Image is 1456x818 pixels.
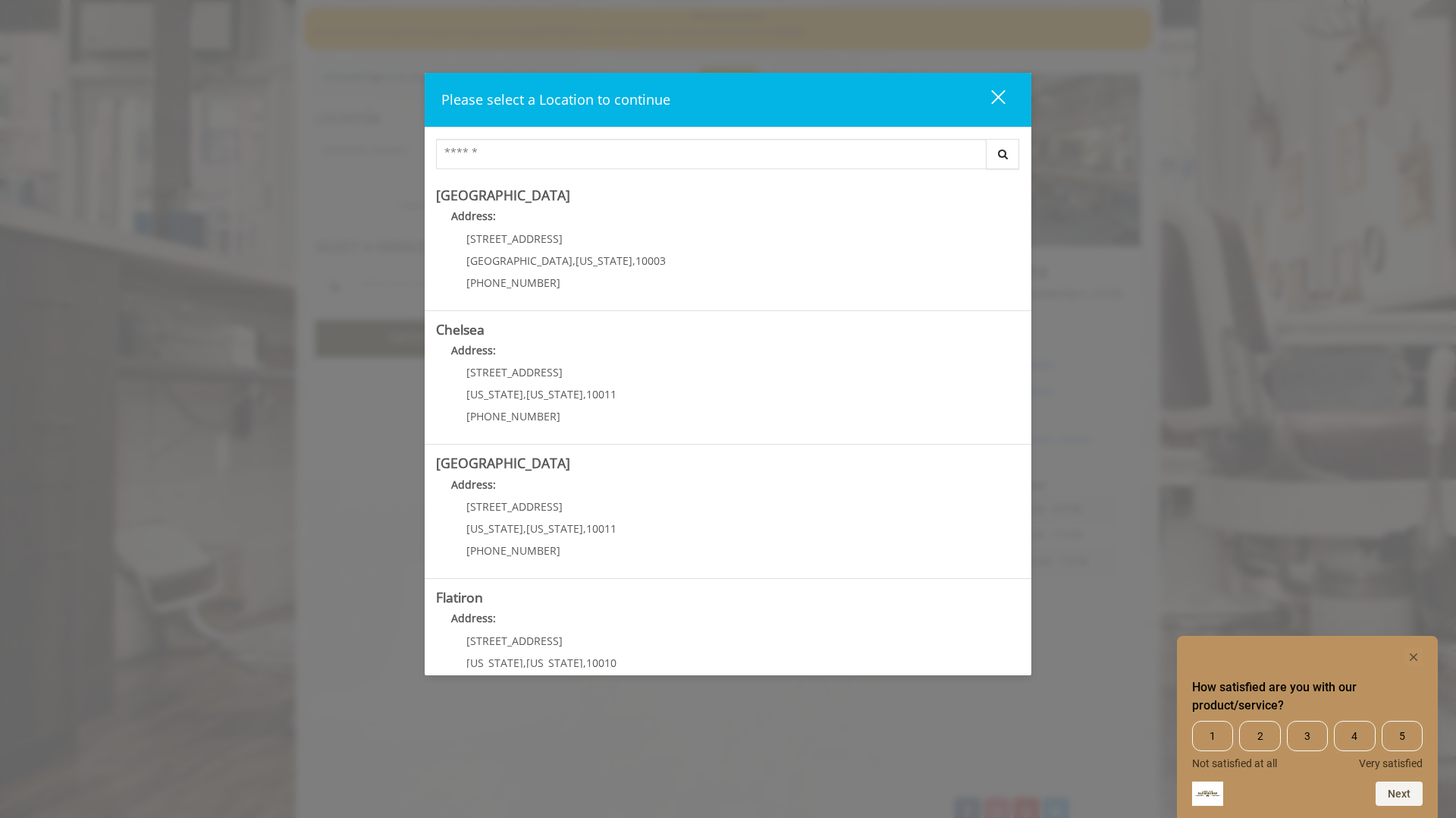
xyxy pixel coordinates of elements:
[466,275,560,290] span: [PHONE_NUMBER]
[963,84,1015,115] button: close dialog
[1192,678,1423,715] h2: How satisfied are you with our product/service? Select an option from 1 to 5, with 1 being Not sa...
[1192,721,1233,751] span: 1
[436,186,570,204] b: [GEOGRAPHIC_DATA]
[436,588,483,606] b: Flatiron
[1334,721,1375,751] span: 4
[1192,648,1423,806] div: How satisfied are you with our product/service? Select an option from 1 to 5, with 1 being Not sa...
[451,209,496,223] b: Address:
[1404,648,1423,666] button: Hide survey
[1239,721,1280,751] span: 2
[573,253,576,268] span: ,
[436,320,485,338] b: Chelsea
[466,387,523,401] span: [US_STATE]
[586,521,617,536] span: 10011
[1287,721,1328,751] span: 3
[441,90,670,109] span: Please select a Location to continue
[1382,721,1423,751] span: 5
[466,543,560,558] span: [PHONE_NUMBER]
[974,89,1004,112] div: close dialog
[586,387,617,401] span: 10011
[523,656,526,670] span: ,
[632,253,635,268] span: ,
[1192,757,1277,769] span: Not satisfied at all
[583,521,586,536] span: ,
[583,656,586,670] span: ,
[451,343,496,357] b: Address:
[583,387,586,401] span: ,
[523,387,526,401] span: ,
[466,409,560,423] span: [PHONE_NUMBER]
[1359,757,1423,769] span: Very satisfied
[994,149,1012,159] i: Search button
[436,139,1020,177] div: Center Select
[466,253,573,268] span: [GEOGRAPHIC_DATA]
[451,477,496,492] b: Address:
[526,656,583,670] span: [US_STATE]
[466,499,563,514] span: [STREET_ADDRESS]
[436,139,987,169] input: Search Center
[451,611,496,625] b: Address:
[526,521,583,536] span: [US_STATE]
[466,231,563,246] span: [STREET_ADDRESS]
[1376,782,1423,806] button: Next question
[526,387,583,401] span: [US_STATE]
[436,454,570,472] b: [GEOGRAPHIC_DATA]
[466,365,563,379] span: [STREET_ADDRESS]
[466,656,523,670] span: [US_STATE]
[635,253,666,268] span: 10003
[466,521,523,536] span: [US_STATE]
[466,634,563,648] span: [STREET_ADDRESS]
[523,521,526,536] span: ,
[586,656,617,670] span: 10010
[1192,721,1423,769] div: How satisfied are you with our product/service? Select an option from 1 to 5, with 1 being Not sa...
[576,253,632,268] span: [US_STATE]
